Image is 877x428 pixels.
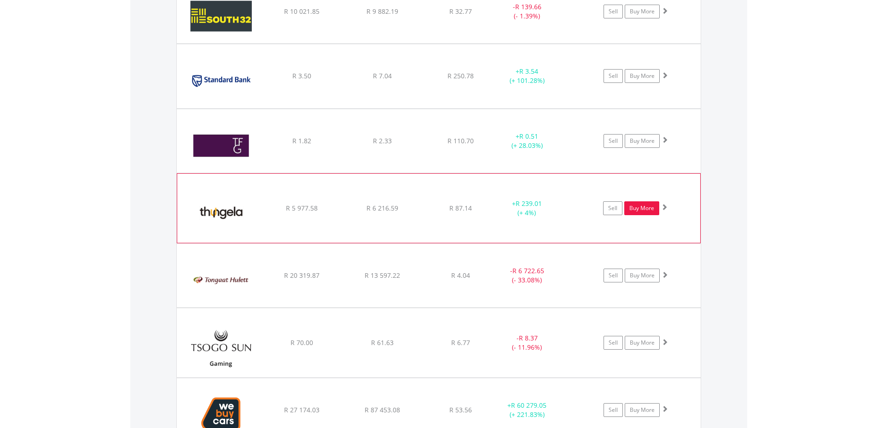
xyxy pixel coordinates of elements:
[493,334,562,352] div: - (- 11.96%)
[493,401,562,419] div: + (+ 221.83%)
[181,56,261,106] img: EQU.ZA.SBK.png
[373,71,392,80] span: R 7.04
[449,7,472,16] span: R 32.77
[181,255,261,305] img: EQU.ZA.TON.png
[625,403,660,417] a: Buy More
[515,2,541,11] span: R 139.66
[493,132,562,150] div: + (+ 28.03%)
[604,336,623,350] a: Sell
[181,320,261,375] img: EQU.ZA.TSG.png
[365,271,400,280] span: R 13 597.22
[181,121,261,170] img: EQU.ZA.TFG.png
[182,185,261,240] img: EQU.ZA.TGA.png
[449,405,472,414] span: R 53.56
[492,199,561,217] div: + (+ 4%)
[624,201,659,215] a: Buy More
[284,405,319,414] span: R 27 174.03
[625,5,660,18] a: Buy More
[493,2,562,21] div: - (- 1.39%)
[604,134,623,148] a: Sell
[286,204,318,212] span: R 5 977.58
[365,405,400,414] span: R 87 453.08
[625,269,660,282] a: Buy More
[371,338,394,347] span: R 61.63
[512,266,544,275] span: R 6 722.65
[366,204,398,212] span: R 6 216.59
[493,67,562,85] div: + (+ 101.28%)
[451,271,470,280] span: R 4.04
[447,71,474,80] span: R 250.78
[516,199,542,208] span: R 239.01
[519,334,538,342] span: R 8.37
[519,67,538,76] span: R 3.54
[625,134,660,148] a: Buy More
[604,269,623,282] a: Sell
[449,204,472,212] span: R 87.14
[290,338,313,347] span: R 70.00
[604,5,623,18] a: Sell
[519,132,538,141] span: R 0.51
[604,69,623,83] a: Sell
[603,201,622,215] a: Sell
[284,7,319,16] span: R 10 021.85
[366,7,398,16] span: R 9 882.19
[625,69,660,83] a: Buy More
[493,266,562,285] div: - (- 33.08%)
[373,136,392,145] span: R 2.33
[511,401,546,410] span: R 60 279.05
[451,338,470,347] span: R 6.77
[604,403,623,417] a: Sell
[292,136,311,145] span: R 1.82
[292,71,311,80] span: R 3.50
[625,336,660,350] a: Buy More
[284,271,319,280] span: R 20 319.87
[447,136,474,145] span: R 110.70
